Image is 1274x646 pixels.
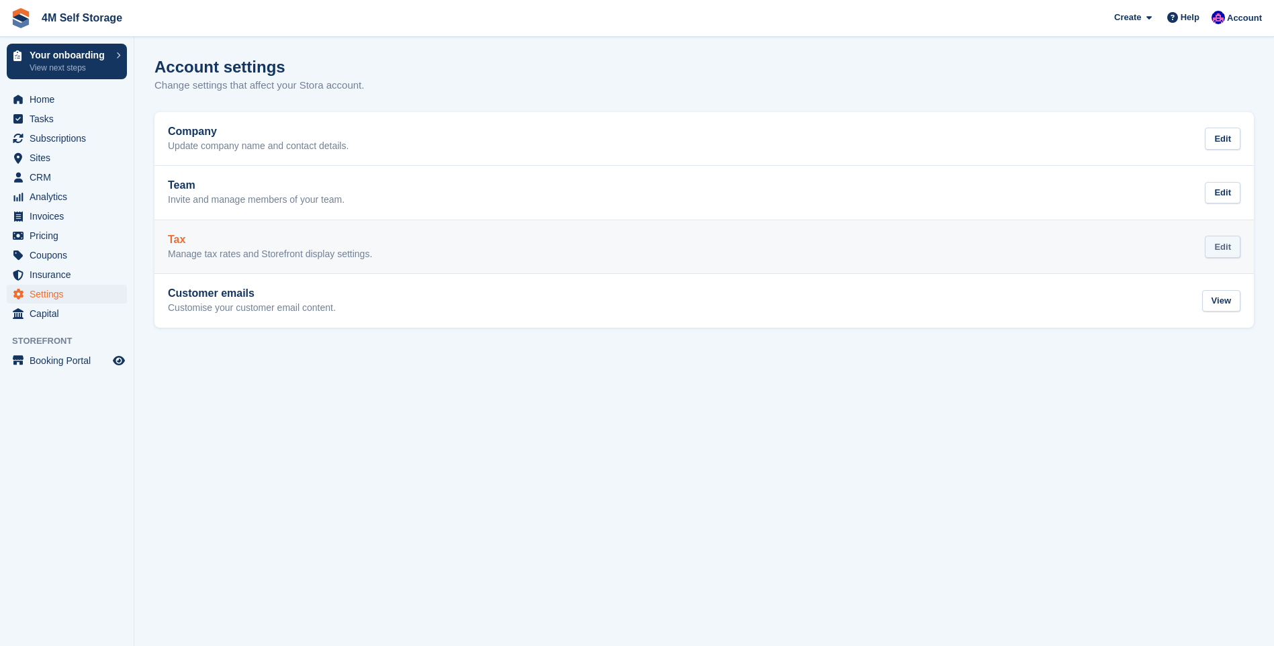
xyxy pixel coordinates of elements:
p: Customise your customer email content. [168,302,336,314]
img: Pete Clutton [1212,11,1225,24]
span: Insurance [30,265,110,284]
a: menu [7,246,127,265]
span: Help [1181,11,1199,24]
a: Your onboarding View next steps [7,44,127,79]
span: Account [1227,11,1262,25]
h2: Team [168,179,345,191]
a: Team Invite and manage members of your team. Edit [154,166,1254,220]
h2: Company [168,126,349,138]
p: Change settings that affect your Stora account. [154,78,364,93]
span: CRM [30,168,110,187]
span: Settings [30,285,110,304]
span: Booking Portal [30,351,110,370]
span: Capital [30,304,110,323]
a: Company Update company name and contact details. Edit [154,112,1254,166]
div: Edit [1205,128,1240,150]
a: Preview store [111,353,127,369]
a: menu [7,148,127,167]
a: menu [7,265,127,284]
a: menu [7,226,127,245]
h1: Account settings [154,58,285,76]
img: stora-icon-8386f47178a22dfd0bd8f6a31ec36ba5ce8667c1dd55bd0f319d3a0aa187defe.svg [11,8,31,28]
a: menu [7,304,127,323]
a: menu [7,285,127,304]
a: menu [7,351,127,370]
a: Customer emails Customise your customer email content. View [154,274,1254,328]
p: View next steps [30,62,109,74]
h2: Tax [168,234,372,246]
span: Tasks [30,109,110,128]
a: menu [7,168,127,187]
span: Sites [30,148,110,167]
h2: Customer emails [168,287,336,299]
p: Manage tax rates and Storefront display settings. [168,248,372,261]
p: Invite and manage members of your team. [168,194,345,206]
span: Invoices [30,207,110,226]
a: Tax Manage tax rates and Storefront display settings. Edit [154,220,1254,274]
p: Your onboarding [30,50,109,60]
span: Create [1114,11,1141,24]
a: 4M Self Storage [36,7,128,29]
a: menu [7,109,127,128]
span: Coupons [30,246,110,265]
span: Storefront [12,334,134,348]
span: Analytics [30,187,110,206]
span: Pricing [30,226,110,245]
div: Edit [1205,236,1240,258]
span: Home [30,90,110,109]
a: menu [7,129,127,148]
p: Update company name and contact details. [168,140,349,152]
div: View [1202,290,1240,312]
span: Subscriptions [30,129,110,148]
a: menu [7,90,127,109]
a: menu [7,207,127,226]
div: Edit [1205,182,1240,204]
a: menu [7,187,127,206]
